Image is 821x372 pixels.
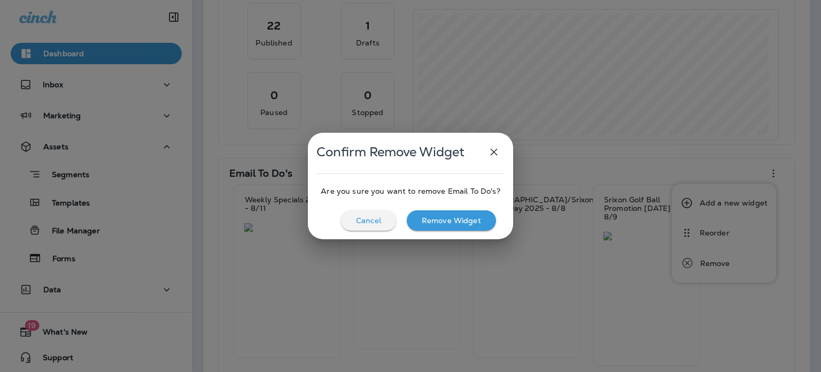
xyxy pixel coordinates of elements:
p: Cancel [356,216,381,225]
p: Remove Widget [422,216,481,225]
span: Confirm Remove Widget [316,144,464,160]
div: Are you sure you want to remove Email To Do's? [321,187,500,195]
button: Cancel [341,210,396,231]
button: Remove Widget [407,210,496,231]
